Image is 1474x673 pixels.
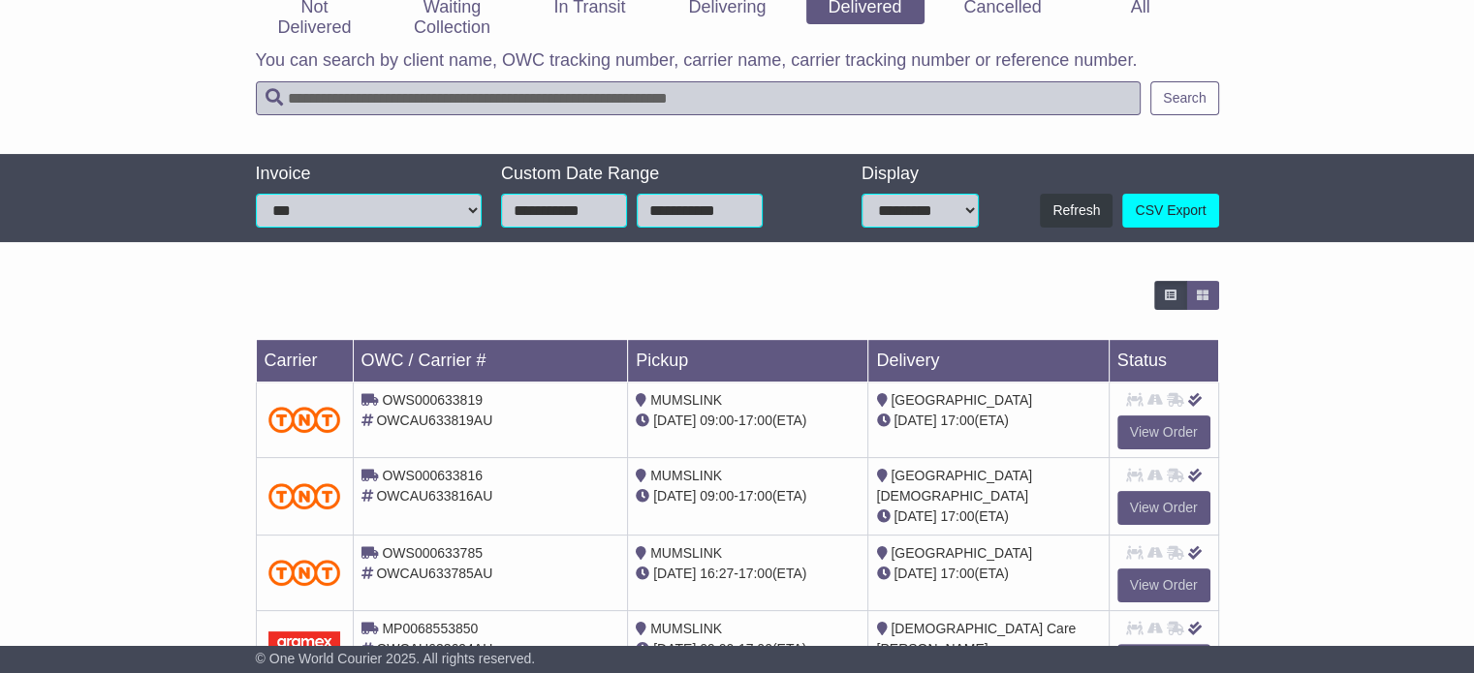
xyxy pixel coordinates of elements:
div: Display [862,164,979,185]
p: You can search by client name, OWC tracking number, carrier name, carrier tracking number or refe... [256,50,1219,72]
span: [DATE] [653,566,696,581]
div: - (ETA) [636,486,860,506]
span: 17:00 [940,566,974,581]
img: TNT_Domestic.png [268,407,341,433]
span: [DATE] [894,413,936,428]
span: [DATE] [894,508,936,524]
span: [GEOGRAPHIC_DATA] [891,392,1032,408]
span: MUMSLINK [650,545,722,561]
span: 17:00 [738,641,772,657]
span: [DEMOGRAPHIC_DATA] Care [PERSON_NAME] [876,621,1076,657]
a: View Order [1117,568,1210,602]
span: OWCAU633785AU [376,566,492,581]
span: [GEOGRAPHIC_DATA][DEMOGRAPHIC_DATA] [876,468,1032,504]
span: MUMSLINK [650,621,722,636]
a: CSV Export [1122,194,1218,228]
span: [DATE] [653,413,696,428]
div: - (ETA) [636,411,860,431]
span: [DATE] [894,566,936,581]
span: [DATE] [653,641,696,657]
button: Refresh [1040,194,1113,228]
span: 09:00 [700,488,734,504]
img: TNT_Domestic.png [268,483,341,509]
span: OWS000633819 [382,392,483,408]
div: (ETA) [876,564,1100,584]
div: Invoice [256,164,483,185]
div: - (ETA) [636,639,860,659]
div: - (ETA) [636,564,860,584]
a: View Order [1117,415,1210,449]
span: 09:00 [700,641,734,657]
span: OWCAU633816AU [376,488,492,504]
span: OWCAU633819AU [376,413,492,428]
div: (ETA) [876,411,1100,431]
span: MUMSLINK [650,392,722,408]
td: Carrier [256,340,353,382]
span: 17:00 [738,488,772,504]
td: OWC / Carrier # [353,340,628,382]
span: MP0068553850 [382,621,478,636]
span: 16:27 [700,566,734,581]
div: Custom Date Range [501,164,809,185]
span: OWS000633785 [382,545,483,561]
td: Pickup [628,340,868,382]
span: 17:00 [738,413,772,428]
span: MUMSLINK [650,468,722,483]
span: [DATE] [653,488,696,504]
span: [GEOGRAPHIC_DATA] [891,545,1032,561]
td: Status [1109,340,1218,382]
img: TNT_Domestic.png [268,560,341,586]
span: 09:00 [700,413,734,428]
td: Delivery [868,340,1109,382]
span: OWS000633816 [382,468,483,483]
a: View Order [1117,491,1210,525]
span: 17:00 [940,413,974,428]
span: 17:00 [940,508,974,524]
img: Aramex.png [268,631,341,667]
span: © One World Courier 2025. All rights reserved. [256,651,536,666]
button: Search [1150,81,1218,115]
span: 17:00 [738,566,772,581]
div: (ETA) [876,506,1100,527]
span: OWCAU633694AU [376,641,492,657]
